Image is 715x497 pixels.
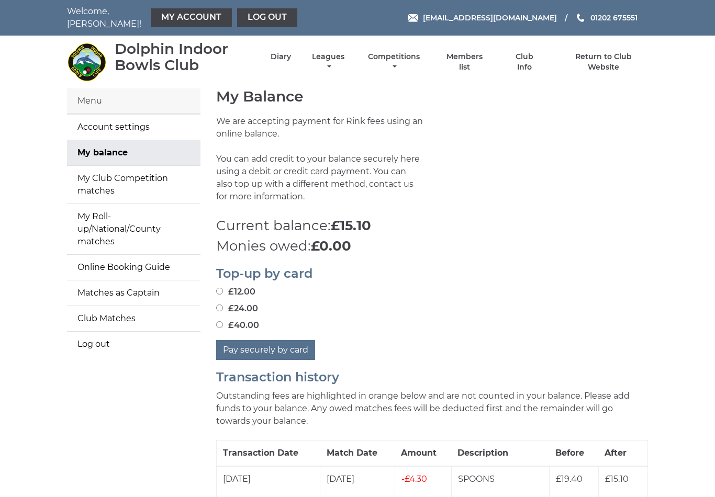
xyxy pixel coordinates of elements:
a: Account settings [67,115,200,140]
span: £19.40 [556,474,583,484]
input: £40.00 [216,321,223,328]
span: £4.30 [401,474,427,484]
img: Dolphin Indoor Bowls Club [67,42,106,82]
th: Amount [395,440,451,466]
nav: Welcome, [PERSON_NAME]! [67,5,300,30]
td: [DATE] [217,466,320,492]
th: Before [549,440,598,466]
strong: £15.10 [331,217,371,234]
th: Transaction Date [217,440,320,466]
td: [DATE] [320,466,395,492]
a: My Roll-up/National/County matches [67,204,200,254]
a: Competitions [365,52,422,72]
p: Monies owed: [216,236,648,256]
a: Leagues [309,52,347,72]
a: Diary [271,52,291,62]
div: Dolphin Indoor Bowls Club [115,41,252,73]
a: Club Info [507,52,541,72]
span: £15.10 [605,474,629,484]
span: 01202 675551 [590,13,638,22]
th: Match Date [320,440,395,466]
a: Phone us 01202 675551 [575,12,638,24]
h1: My Balance [216,88,648,105]
a: Return to Club Website [560,52,648,72]
td: SPOONS [451,466,549,492]
a: Members list [441,52,489,72]
a: My Club Competition matches [67,166,200,204]
a: My balance [67,140,200,165]
img: Email [408,14,418,22]
a: Log out [67,332,200,357]
a: My Account [151,8,232,27]
label: £24.00 [216,302,258,315]
a: Matches as Captain [67,280,200,306]
span: [EMAIL_ADDRESS][DOMAIN_NAME] [423,13,557,22]
h2: Transaction history [216,370,648,384]
input: £12.00 [216,288,223,295]
a: Club Matches [67,306,200,331]
p: We are accepting payment for Rink fees using an online balance. You can add credit to your balanc... [216,115,424,216]
th: Description [451,440,549,466]
label: £12.00 [216,286,255,298]
input: £24.00 [216,304,223,311]
img: Phone us [577,14,584,22]
button: Pay securely by card [216,340,315,360]
a: Log out [237,8,297,27]
div: Menu [67,88,200,114]
th: After [598,440,647,466]
p: Outstanding fees are highlighted in orange below and are not counted in your balance. Please add ... [216,390,648,427]
p: Current balance: [216,216,648,236]
h2: Top-up by card [216,267,648,280]
strong: £0.00 [311,238,351,254]
a: Online Booking Guide [67,255,200,280]
label: £40.00 [216,319,259,332]
a: Email [EMAIL_ADDRESS][DOMAIN_NAME] [408,12,557,24]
